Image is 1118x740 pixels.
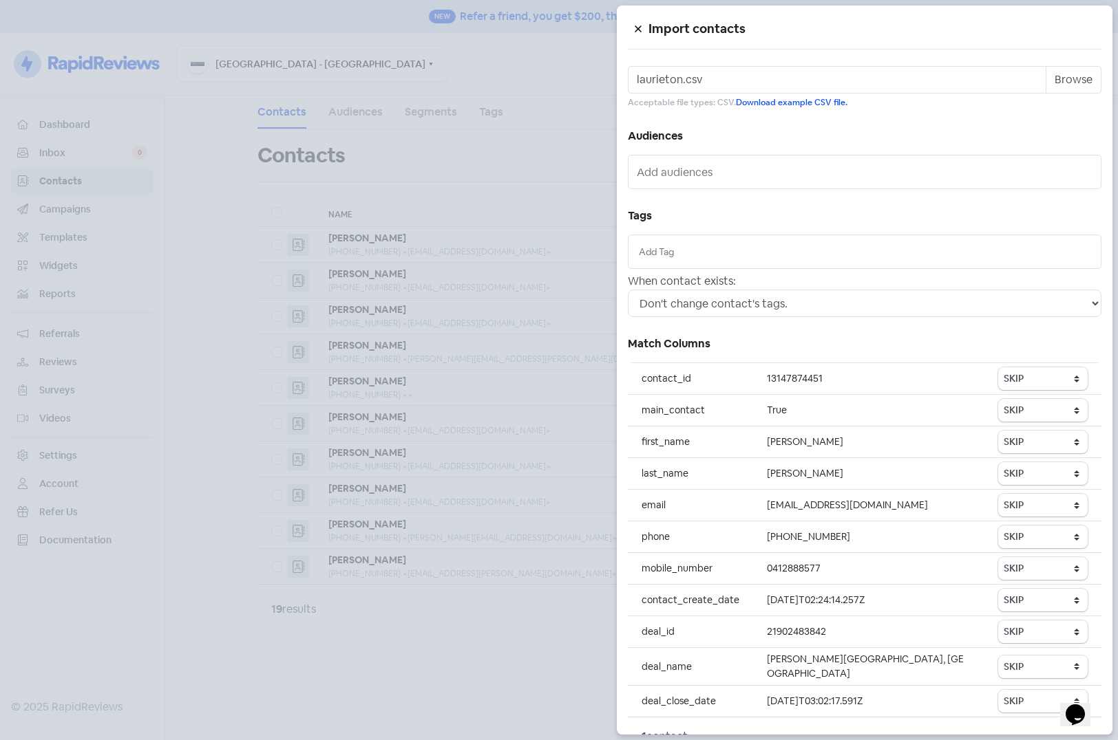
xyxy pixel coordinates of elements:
[628,96,1101,109] small: Acceptable file types: CSV.
[753,395,984,426] td: True
[628,458,753,490] td: last_name
[753,490,984,521] td: [EMAIL_ADDRESS][DOMAIN_NAME]
[639,244,1090,259] input: Add Tag
[753,458,984,490] td: [PERSON_NAME]
[628,553,753,585] td: mobile_number
[628,616,753,648] td: deal_id
[753,686,984,717] td: [DATE]T03:02:17.591Z
[628,334,1101,354] h5: Match Columns
[736,97,847,108] a: Download example CSV file.
[753,585,984,616] td: [DATE]T02:24:14.257Z
[753,521,984,553] td: [PHONE_NUMBER]
[628,648,753,686] td: deal_name
[628,206,1101,226] h5: Tags
[753,616,984,648] td: 21902483842
[753,363,984,395] td: 13147874451
[648,19,1101,39] h5: Import contacts
[753,426,984,458] td: [PERSON_NAME]
[1060,685,1104,726] iframe: chat widget
[628,490,753,521] td: email
[753,648,984,686] td: [PERSON_NAME][GEOGRAPHIC_DATA], [GEOGRAPHIC_DATA]
[628,426,753,458] td: first_name
[628,273,1101,290] div: When contact exists:
[753,553,984,585] td: 0412888577
[628,395,753,426] td: main_contact
[628,686,753,717] td: deal_close_date
[628,521,753,553] td: phone
[628,126,1101,146] h5: Audiences
[637,161,1095,183] input: Add audiences
[628,363,753,395] td: contact_id
[628,585,753,616] td: contact_create_date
